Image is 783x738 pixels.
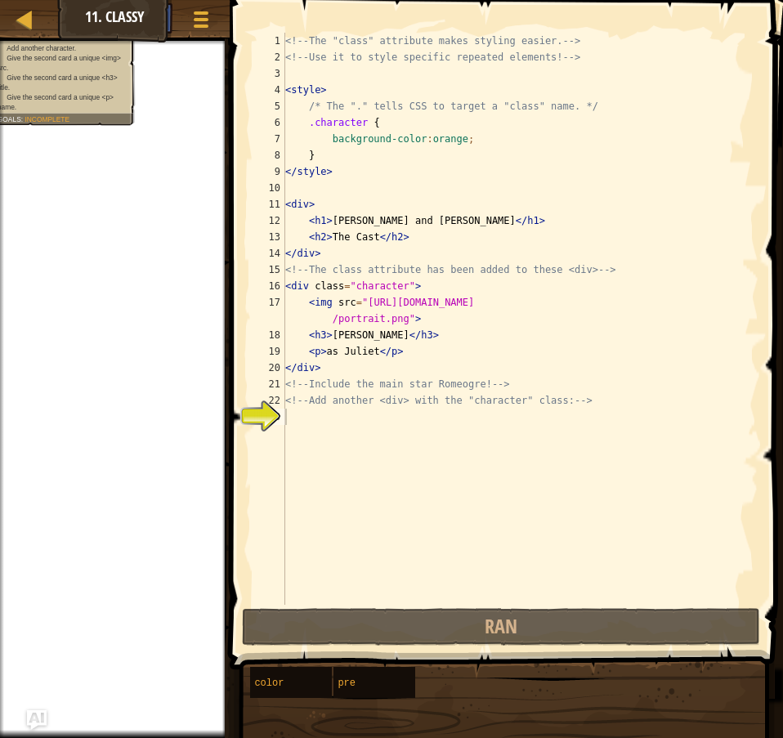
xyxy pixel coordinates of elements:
[85,3,129,34] button: Ask AI
[242,608,760,646] button: Ran
[93,9,121,25] span: Ask AI
[253,33,285,49] div: 1
[137,9,164,25] span: Hints
[253,114,285,131] div: 6
[253,409,285,425] div: 23
[181,3,221,42] button: Show game menu
[253,392,285,409] div: 22
[253,294,285,327] div: 17
[253,65,285,82] div: 3
[253,278,285,294] div: 16
[253,212,285,229] div: 12
[21,115,25,123] span: :
[253,262,285,278] div: 15
[7,44,76,52] span: Add another character.
[253,180,285,196] div: 10
[253,131,285,147] div: 7
[253,376,285,392] div: 21
[254,678,284,689] span: color
[253,229,285,245] div: 13
[253,360,285,376] div: 20
[253,245,285,262] div: 14
[253,147,285,163] div: 8
[253,98,285,114] div: 5
[253,163,285,180] div: 9
[485,613,517,639] span: Ran
[338,678,356,689] span: pre
[253,82,285,98] div: 4
[253,49,285,65] div: 2
[253,343,285,360] div: 19
[25,115,69,123] span: Incomplete
[27,710,47,730] button: Ask AI
[253,327,285,343] div: 18
[253,196,285,212] div: 11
